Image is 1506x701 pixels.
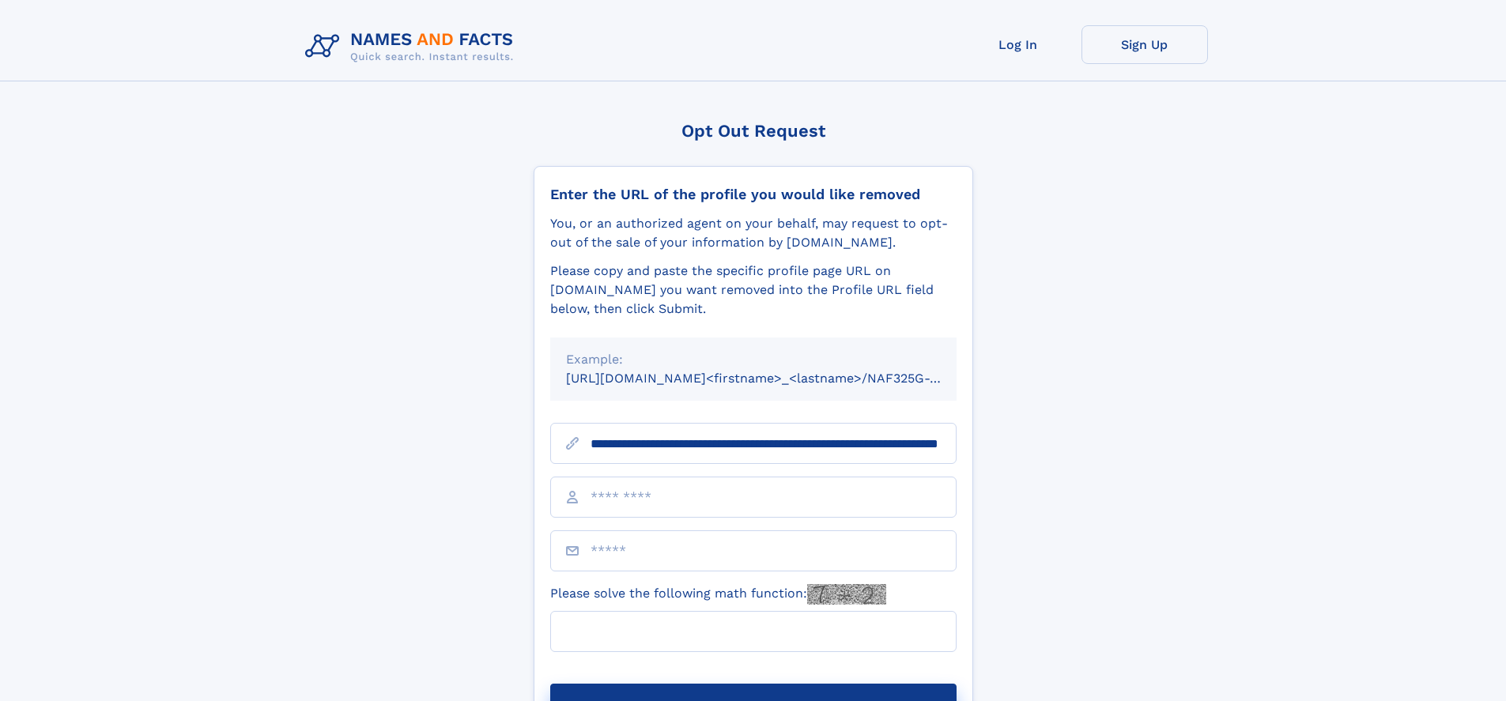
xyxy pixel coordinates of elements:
[534,121,973,141] div: Opt Out Request
[955,25,1081,64] a: Log In
[566,350,941,369] div: Example:
[550,214,957,252] div: You, or an authorized agent on your behalf, may request to opt-out of the sale of your informatio...
[566,371,987,386] small: [URL][DOMAIN_NAME]<firstname>_<lastname>/NAF325G-xxxxxxxx
[1081,25,1208,64] a: Sign Up
[550,262,957,318] div: Please copy and paste the specific profile page URL on [DOMAIN_NAME] you want removed into the Pr...
[299,25,527,68] img: Logo Names and Facts
[550,186,957,203] div: Enter the URL of the profile you would like removed
[550,584,886,605] label: Please solve the following math function:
